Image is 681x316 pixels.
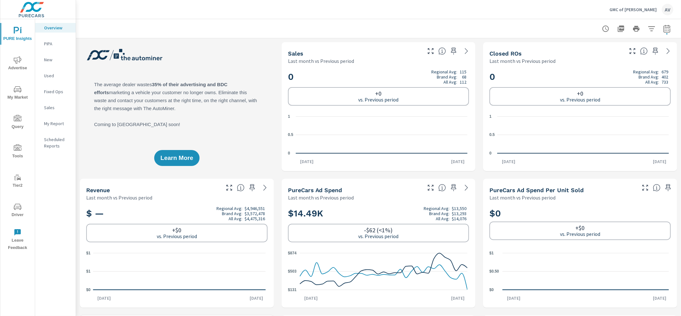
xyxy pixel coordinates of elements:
text: 0 [288,151,290,155]
p: [DATE] [447,295,469,301]
div: nav menu [0,19,35,254]
div: Fixed Ops [35,87,76,96]
button: "Export Report to PDF" [615,22,627,35]
p: $3,572,478 [245,211,265,216]
span: Query [2,115,33,131]
h2: 0 [288,69,469,85]
p: [DATE] [648,158,671,165]
span: Learn More [161,155,193,161]
button: Make Fullscreen [640,183,650,193]
h2: $0 [489,208,671,219]
p: Last month vs Previous period [86,194,152,201]
text: $0 [86,288,91,292]
div: AV [662,4,673,15]
p: Last month vs Previous period [288,57,354,65]
h6: +0 [577,90,583,97]
p: All Avg: [645,79,659,85]
div: Overview [35,23,76,33]
div: Scheduled Reports [35,135,76,151]
h2: $ — [86,206,268,221]
text: $874 [288,251,297,255]
text: $1 [86,251,91,255]
span: Save this to your personalized report [663,183,673,193]
text: 0.5 [489,133,495,137]
text: $1 [86,269,91,274]
span: Driver [2,203,33,219]
p: [DATE] [497,158,520,165]
div: PIPA [35,39,76,49]
p: All Avg: [443,79,457,85]
p: New [44,56,71,63]
div: Sales [35,103,76,112]
h6: +$0 [576,225,585,231]
text: $1 [489,251,494,255]
p: GMC of [PERSON_NAME] [609,7,657,12]
span: My Market [2,86,33,101]
p: Regional Avg: [216,206,242,211]
span: Total cost of media for all PureCars channels for the selected dealership group over the selected... [438,184,446,192]
span: Advertise [2,56,33,72]
a: See more details in report [260,183,270,193]
p: Fixed Ops [44,88,71,95]
h5: Revenue [86,187,110,193]
p: Last month vs Previous period [288,194,354,201]
p: Used [44,72,71,79]
h6: +$0 [172,227,181,233]
p: PIPA [44,41,71,47]
button: Make Fullscreen [224,183,234,193]
p: Last month vs Previous period [489,194,556,201]
span: PURE Insights [2,27,33,42]
p: Scheduled Reports [44,136,71,149]
p: [DATE] [447,158,469,165]
text: 1 [288,114,290,119]
p: Brand Avg: [639,74,659,79]
p: vs. Previous period [358,97,398,102]
p: $14,076 [452,216,466,221]
p: $4,475,316 [245,216,265,221]
p: 402 [662,74,668,79]
span: Save this to your personalized report [449,183,459,193]
p: [DATE] [296,158,318,165]
button: Select Date Range [661,22,673,35]
text: 0 [489,151,492,155]
p: [DATE] [648,295,671,301]
p: All Avg: [229,216,242,221]
button: Apply Filters [645,22,658,35]
p: All Avg: [436,216,450,221]
h2: $14.49K [288,206,469,221]
span: Number of vehicles sold by the dealership over the selected date range. [Source: This data is sou... [438,47,446,55]
p: vs. Previous period [157,233,197,239]
text: $0.50 [489,269,499,274]
span: Average cost of advertising per each vehicle sold at the dealer over the selected date range. The... [653,184,661,192]
button: Make Fullscreen [426,183,436,193]
span: Tools [2,144,33,160]
text: $131 [288,288,297,292]
p: [DATE] [503,295,525,301]
button: Print Report [630,22,643,35]
p: [DATE] [300,295,322,301]
p: 112 [460,79,466,85]
p: [DATE] [245,295,268,301]
a: See more details in report [663,46,673,56]
p: Regional Avg: [424,206,450,211]
p: Regional Avg: [633,69,659,74]
span: Number of Repair Orders Closed by the selected dealership group over the selected time range. [So... [640,47,648,55]
h2: 0 [489,69,671,85]
p: 68 [462,74,466,79]
span: Save this to your personalized report [650,46,661,56]
p: vs. Previous period [560,97,600,102]
div: New [35,55,76,64]
p: 679 [662,69,668,74]
button: Learn More [154,150,200,166]
p: vs. Previous period [358,233,398,239]
p: 733 [662,79,668,85]
a: See more details in report [461,183,472,193]
p: 115 [460,69,466,74]
span: Save this to your personalized report [449,46,459,56]
h5: PureCars Ad Spend [288,187,342,193]
h6: +0 [375,90,382,97]
p: Sales [44,104,71,111]
span: Total sales revenue over the selected date range. [Source: This data is sourced from the dealer’s... [237,184,245,192]
p: Overview [44,25,71,31]
p: $4,946,551 [245,206,265,211]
